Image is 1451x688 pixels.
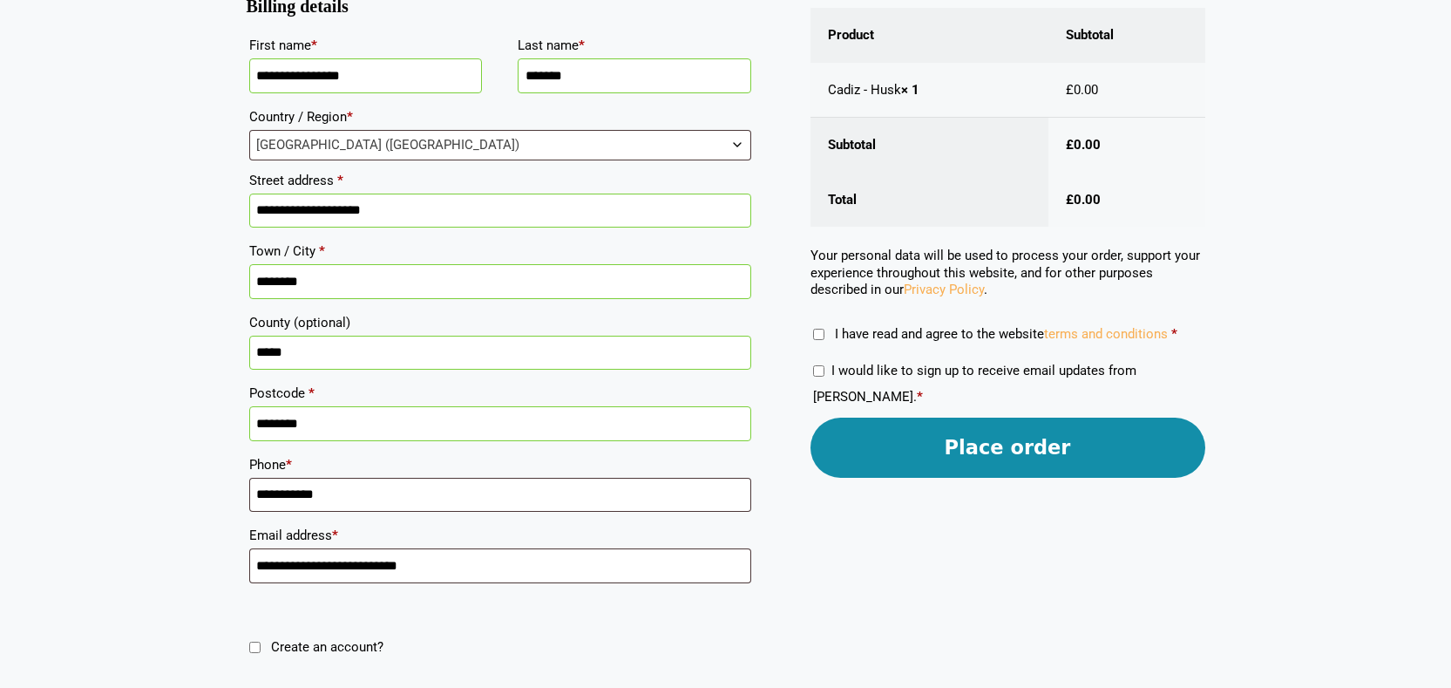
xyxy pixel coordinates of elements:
[1066,82,1074,98] span: £
[810,8,1049,63] th: Product
[810,418,1205,478] button: Place order
[904,282,984,297] a: Privacy Policy
[1066,137,1101,153] bdi: 0.00
[835,326,1168,342] span: I have read and agree to the website
[813,363,1136,405] label: I would like to sign up to receive email updates from [PERSON_NAME].
[810,173,1049,228] th: Total
[810,248,1205,299] p: Your personal data will be used to process your order, support your experience throughout this we...
[271,639,383,655] span: Create an account?
[249,642,261,653] input: Create an account?
[810,118,1049,173] th: Subtotal
[1171,326,1177,342] abbr: required
[249,167,751,194] label: Street address
[901,82,919,98] strong: × 1
[1066,82,1098,98] bdi: 0.00
[249,310,751,336] label: County
[249,452,751,478] label: Phone
[249,238,751,264] label: Town / City
[1066,192,1101,208] bdi: 0.00
[249,380,751,406] label: Postcode
[249,104,751,130] label: Country / Region
[294,315,350,330] span: (optional)
[1066,137,1074,153] span: £
[249,130,751,160] span: Country / Region
[247,3,754,10] h3: Billing details
[250,131,750,160] span: United Kingdom (UK)
[1066,192,1074,208] span: £
[249,32,483,58] label: First name
[518,32,751,58] label: Last name
[1048,8,1204,63] th: Subtotal
[810,63,1049,119] td: Cadiz - Husk
[1044,326,1168,342] a: terms and conditions
[249,522,751,548] label: Email address
[813,365,824,377] input: I would like to sign up to receive email updates from [PERSON_NAME].
[813,329,824,340] input: I have read and agree to the websiteterms and conditions *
